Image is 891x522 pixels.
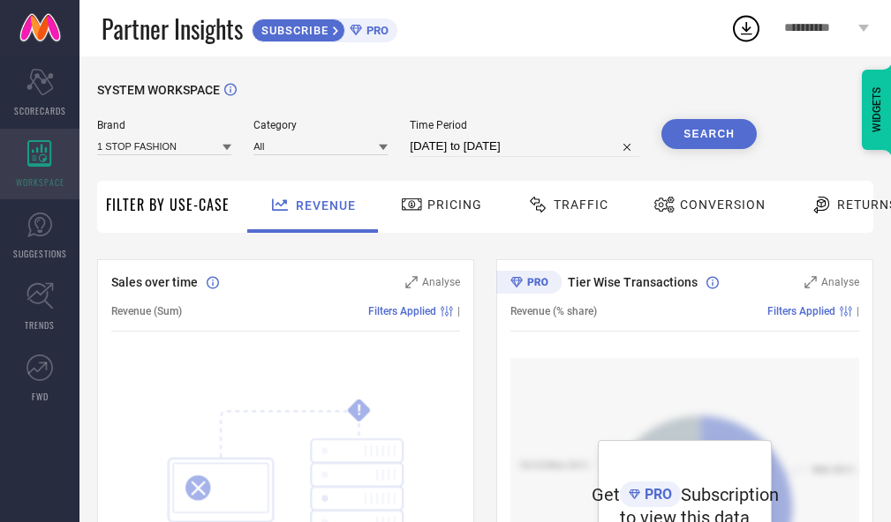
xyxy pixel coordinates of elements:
[357,401,361,419] tspan: !
[97,83,220,97] span: SYSTEM WORKSPACE
[13,247,67,260] span: SUGGESTIONS
[857,305,859,317] span: |
[681,484,779,505] span: Subscription
[368,305,436,317] span: Filters Applied
[496,271,562,297] div: Premium
[554,198,608,212] span: Traffic
[661,119,757,149] button: Search
[804,276,817,288] svg: Zoom
[16,175,64,189] span: WORKSPACE
[680,198,766,212] span: Conversion
[296,198,356,213] span: Revenue
[102,11,243,47] span: Partner Insights
[405,276,418,288] svg: Zoom
[253,24,333,37] span: SUBSCRIBE
[640,486,672,503] span: PRO
[32,390,49,403] span: FWD
[25,318,55,332] span: TRENDS
[14,104,66,117] span: SCORECARDS
[253,119,388,131] span: Category
[457,305,460,317] span: |
[410,119,639,131] span: Time Period
[767,305,835,317] span: Filters Applied
[252,14,397,42] a: SUBSCRIBEPRO
[510,305,597,317] span: Revenue (% share)
[111,305,182,317] span: Revenue (Sum)
[422,276,460,288] span: Analyse
[106,194,230,215] span: Filter By Use-Case
[427,198,482,212] span: Pricing
[592,484,620,505] span: Get
[730,12,762,44] div: Open download list
[362,24,389,37] span: PRO
[821,276,859,288] span: Analyse
[111,275,198,289] span: Sales over time
[568,275,698,289] span: Tier Wise Transactions
[410,136,639,157] input: Select time period
[97,119,231,131] span: Brand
